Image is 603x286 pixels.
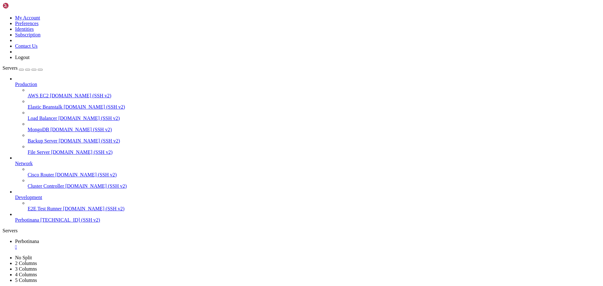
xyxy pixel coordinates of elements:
[28,121,600,132] li: MongoDB [DOMAIN_NAME] (SSH v2)
[15,244,600,250] a: 
[28,93,600,99] a: AWS EC2 [DOMAIN_NAME] (SSH v2)
[28,172,54,177] span: Cisco Router
[15,212,600,223] li: Perbotinana [TECHNICAL_ID] (SSH v2)
[28,93,49,98] span: AWS EC2
[15,161,600,166] a: Network
[28,206,62,211] span: E2E Test Runner
[15,161,33,166] span: Network
[59,138,120,143] span: [DOMAIN_NAME] (SSH v2)
[15,217,600,223] a: Perbotinana [TECHNICAL_ID] (SSH v2)
[28,149,50,155] span: File Server
[28,104,600,110] a: Elastic Beanstalk [DOMAIN_NAME] (SSH v2)
[28,99,600,110] li: Elastic Beanstalk [DOMAIN_NAME] (SSH v2)
[40,217,100,223] span: [TECHNICAL_ID] (SSH v2)
[58,116,120,121] span: [DOMAIN_NAME] (SSH v2)
[15,195,600,200] a: Development
[28,116,57,121] span: Load Balancer
[15,55,30,60] a: Logout
[50,127,112,132] span: [DOMAIN_NAME] (SSH v2)
[64,104,125,110] span: [DOMAIN_NAME] (SSH v2)
[15,15,40,20] a: My Account
[28,172,600,178] a: Cisco Router [DOMAIN_NAME] (SSH v2)
[28,138,57,143] span: Backup Server
[15,278,37,283] a: 5 Columns
[15,266,37,272] a: 3 Columns
[28,144,600,155] li: File Server [DOMAIN_NAME] (SSH v2)
[15,195,42,200] span: Development
[63,206,125,211] span: [DOMAIN_NAME] (SSH v2)
[15,82,37,87] span: Production
[15,239,600,250] a: Perbotinana
[28,178,600,189] li: Cluster Controller [DOMAIN_NAME] (SSH v2)
[15,261,37,266] a: 2 Columns
[3,65,43,71] a: Servers
[15,255,32,260] a: No Split
[15,217,39,223] span: Perbotinana
[15,239,39,244] span: Perbotinana
[28,116,600,121] a: Load Balancer [DOMAIN_NAME] (SSH v2)
[15,155,600,189] li: Network
[3,3,39,9] img: Shellngn
[51,149,113,155] span: [DOMAIN_NAME] (SSH v2)
[28,149,600,155] a: File Server [DOMAIN_NAME] (SSH v2)
[15,32,41,37] a: Subscription
[28,183,600,189] a: Cluster Controller [DOMAIN_NAME] (SSH v2)
[28,183,64,189] span: Cluster Controller
[15,21,39,26] a: Preferences
[28,127,600,132] a: MongoDB [DOMAIN_NAME] (SSH v2)
[15,189,600,212] li: Development
[28,110,600,121] li: Load Balancer [DOMAIN_NAME] (SSH v2)
[15,26,34,32] a: Identities
[28,87,600,99] li: AWS EC2 [DOMAIN_NAME] (SSH v2)
[28,132,600,144] li: Backup Server [DOMAIN_NAME] (SSH v2)
[28,166,600,178] li: Cisco Router [DOMAIN_NAME] (SSH v2)
[28,104,62,110] span: Elastic Beanstalk
[65,183,127,189] span: [DOMAIN_NAME] (SSH v2)
[28,200,600,212] li: E2E Test Runner [DOMAIN_NAME] (SSH v2)
[15,82,600,87] a: Production
[28,127,49,132] span: MongoDB
[15,43,38,49] a: Contact Us
[3,65,18,71] span: Servers
[15,76,600,155] li: Production
[50,93,111,98] span: [DOMAIN_NAME] (SSH v2)
[3,228,600,234] div: Servers
[15,272,37,277] a: 4 Columns
[28,206,600,212] a: E2E Test Runner [DOMAIN_NAME] (SSH v2)
[55,172,117,177] span: [DOMAIN_NAME] (SSH v2)
[28,138,600,144] a: Backup Server [DOMAIN_NAME] (SSH v2)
